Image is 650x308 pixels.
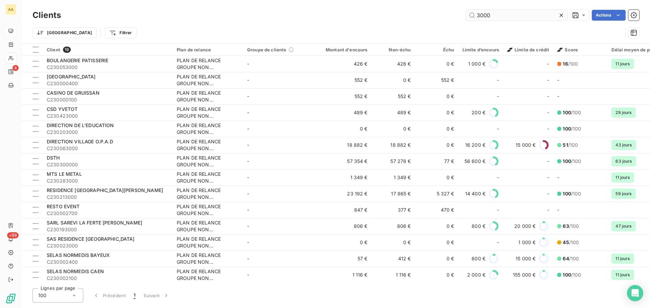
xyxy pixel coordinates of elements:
[415,56,458,72] td: 0 €
[313,88,372,104] td: 552 €
[177,236,239,249] div: PLAN DE RELANCE GROUPE NON AUTOMATIQUE
[32,27,96,38] button: [GEOGRAPHIC_DATA]
[557,174,559,180] span: -
[415,104,458,121] td: 0 €
[415,153,458,169] td: 77 €
[177,57,239,71] div: PLAN DE RELANCE GROUPE NON AUTOMATIQUE
[563,271,581,278] span: /100
[611,59,634,69] span: 11 jours
[372,153,415,169] td: 57 278 €
[547,93,549,100] span: -
[611,221,635,231] span: 47 jours
[563,61,568,67] span: 16
[372,267,415,283] td: 1 116 €
[47,226,169,233] span: C230193000
[47,139,113,144] span: DIRECTION VILLAGE O.P.A.D
[497,207,499,213] span: -
[313,104,372,121] td: 489 €
[313,202,372,218] td: 847 €
[32,9,61,21] h3: Clients
[47,96,169,103] span: C230000100
[247,77,249,83] span: -
[313,137,372,153] td: 18 882 €
[177,122,239,136] div: PLAN DE RELANCE GROUPE NON AUTOMATIQUE
[47,145,169,152] span: C230063000
[547,174,549,181] span: -
[611,189,635,199] span: 59 jours
[247,272,249,278] span: -
[518,239,536,246] span: 1 000 €
[627,285,643,301] div: Open Intercom Messenger
[472,223,485,230] span: 800 €
[5,4,16,15] div: AA
[563,239,569,245] span: 45
[47,177,169,184] span: C230283000
[465,142,485,148] span: 16 200 €
[313,267,372,283] td: 1 116 €
[63,47,71,53] span: 19
[466,10,567,21] input: Rechercher
[547,190,549,197] span: -
[177,73,239,87] div: PLAN DE RELANCE GROUPE NON AUTOMATIQUE
[372,121,415,137] td: 0 €
[47,90,100,96] span: CASINO DE GRUISSAN
[313,153,372,169] td: 57 354 €
[47,194,169,200] span: C230213000
[547,61,549,67] span: -
[134,292,135,299] span: 1
[467,271,485,278] span: 2 000 €
[472,109,485,116] span: 200 €
[516,142,536,148] span: 15 000 €
[563,158,581,165] span: /100
[47,161,169,168] span: C230300000
[547,109,549,116] span: -
[563,109,581,116] span: /100
[372,104,415,121] td: 489 €
[557,77,559,83] span: -
[516,255,536,262] span: 15 000 €
[47,220,142,226] span: SARL SAREVI LA FERTE [PERSON_NAME]
[130,288,139,303] button: 1
[47,129,169,136] span: C230203000
[611,108,635,118] span: 29 jours
[611,156,636,166] span: 63 jours
[247,207,249,213] span: -
[557,93,559,99] span: -
[7,232,19,238] span: +99
[415,88,458,104] td: 0 €
[497,93,499,100] span: -
[47,64,169,71] span: C230053000
[177,155,239,168] div: PLAN DE RELANCE GROUPE NON AUTOMATIQUE
[47,236,135,242] span: SAS RESIDENCE [GEOGRAPHIC_DATA]
[507,47,549,52] span: Limite de crédit
[563,272,571,278] span: 100
[313,56,372,72] td: 426 €
[177,106,239,119] div: PLAN DE RELANCE GROUPE NON AUTOMATIQUE
[5,293,16,304] img: Logo LeanPay
[47,171,82,177] span: MTS LE METAL
[372,202,415,218] td: 377 €
[47,242,169,249] span: C230023000
[47,80,169,87] span: C230000400
[497,239,499,246] span: -
[47,252,110,258] span: SELAS NORMEDIS BAYEUX
[497,77,499,84] span: -
[313,169,372,186] td: 1 349 €
[563,223,569,229] span: 63
[247,174,249,180] span: -
[372,88,415,104] td: 552 €
[247,223,249,229] span: -
[247,191,249,196] span: -
[247,61,249,67] span: -
[247,93,249,99] span: -
[47,47,60,52] span: Client
[47,268,104,274] span: SELAS NORMEDIS CAEN
[563,110,571,115] span: 100
[468,61,485,67] span: 1 000 €
[47,74,96,79] span: [GEOGRAPHIC_DATA]
[177,187,239,200] div: PLAN DE RELANCE GROUPE NON AUTOMATIQUE
[415,121,458,137] td: 0 €
[47,155,60,161] span: DSTH
[38,292,46,299] span: 100
[177,268,239,282] div: PLAN DE RELANCE GROUPE NON AUTOMATIQUE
